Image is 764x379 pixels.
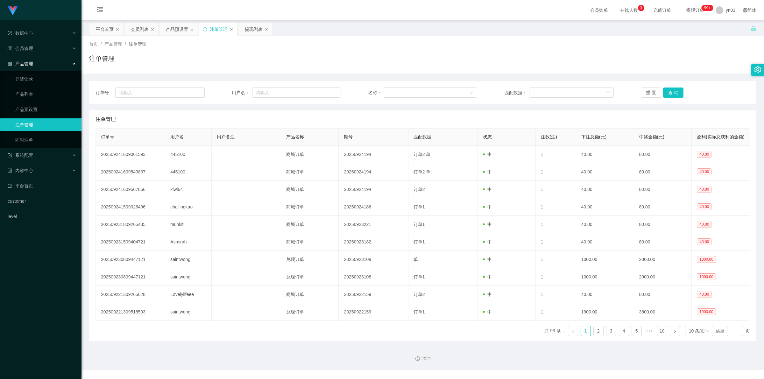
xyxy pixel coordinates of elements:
[414,204,425,209] span: 订单1
[96,146,165,163] td: 202509241609061593
[634,303,692,321] td: 3800.00
[8,61,33,66] span: 产品管理
[571,329,575,333] i: 图标: left
[483,274,492,279] span: 中
[670,326,680,336] li: 下一页
[8,31,12,35] i: 图标: check-circle-o
[576,216,634,233] td: 40.00
[644,326,654,336] li: 向后 5 页
[617,8,641,12] span: 在线人数
[96,251,165,268] td: 202509230809447121
[657,326,667,336] a: 10
[339,216,408,233] td: 20250923221
[87,355,759,362] div: 2021
[96,198,165,216] td: 202509241509026496
[170,134,184,139] span: 用户名
[697,308,716,315] span: 1900.00
[576,233,634,251] td: 40.00
[632,326,641,336] a: 5
[15,88,76,101] a: 产品列表
[165,303,211,321] td: saintwong
[101,134,114,139] span: 订单号
[576,198,634,216] td: 40.00
[281,251,339,268] td: 兑现订单
[663,88,683,98] button: 查 询
[697,168,711,175] span: 40.00
[414,187,425,192] span: 订单2
[644,326,654,336] span: •••
[414,257,418,262] span: 单
[414,222,425,227] span: 订单1
[15,134,76,146] a: 即时注单
[232,89,252,96] span: 用户名：
[15,103,76,116] a: 产品预设置
[536,181,576,198] td: 1
[210,23,228,35] div: 注单管理
[581,134,606,139] span: 下注总额(元)
[639,134,664,139] span: 中奖金额(元)
[606,91,610,95] i: 图标: down
[483,134,492,139] span: 状态
[697,291,711,298] span: 40.00
[8,61,12,66] i: 图标: appstore-o
[165,198,211,216] td: chailingkau
[576,251,634,268] td: 1000.00
[414,134,431,139] span: 匹配数据
[281,303,339,321] td: 兑现订单
[230,28,233,32] i: 图标: close
[281,233,339,251] td: 商城订单
[705,329,709,333] i: 图标: down
[634,286,692,303] td: 80.00
[536,163,576,181] td: 1
[619,326,629,336] li: 4
[265,28,268,32] i: 图标: close
[339,198,408,216] td: 20250924186
[151,28,154,32] i: 图标: close
[281,286,339,303] td: 商城订单
[634,163,692,181] td: 80.00
[344,134,353,139] span: 期号
[544,326,565,336] li: 共 93 条，
[166,23,188,35] div: 产品预设置
[165,233,211,251] td: Asmirah
[619,326,629,336] a: 4
[95,89,115,96] span: 订单号：
[8,210,76,223] a: level
[339,181,408,198] td: 20250924194
[536,251,576,268] td: 1
[673,329,677,333] i: 图标: right
[483,187,492,192] span: 中
[125,41,126,46] span: /
[701,5,713,11] sup: 327
[536,216,576,233] td: 1
[536,268,576,286] td: 1
[697,151,711,158] span: 40.00
[281,216,339,233] td: 商城订单
[89,0,111,21] i: 图标: menu-fold
[414,274,425,279] span: 订单1
[96,181,165,198] td: 202509241609567866
[594,326,603,336] a: 2
[634,198,692,216] td: 80.00
[15,73,76,85] a: 开奖记录
[8,31,33,36] span: 数据中心
[414,292,425,297] span: 订单2
[115,88,205,98] input: 请输入
[751,26,756,32] i: 图标: unlock
[281,163,339,181] td: 商城订单
[576,286,634,303] td: 40.00
[339,251,408,268] td: 20250923108
[339,268,408,286] td: 20250923108
[8,195,76,207] a: customer
[576,146,634,163] td: 40.00
[414,239,425,244] span: 订单1
[634,233,692,251] td: 80.00
[536,146,576,163] td: 1
[483,309,492,314] span: 中
[339,233,408,251] td: 20250923182
[634,268,692,286] td: 2000.00
[96,286,165,303] td: 202509221309265628
[131,23,149,35] div: 会员列表
[581,326,591,336] a: 1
